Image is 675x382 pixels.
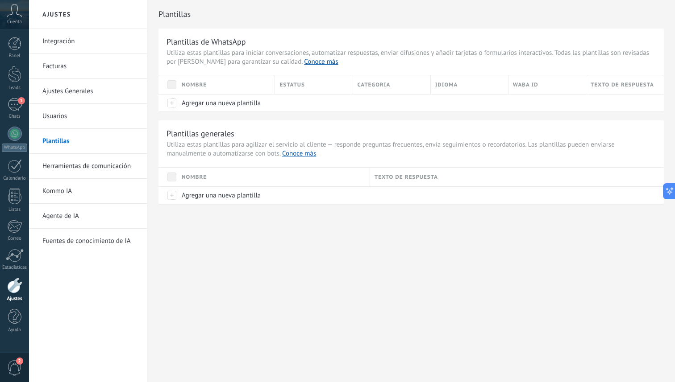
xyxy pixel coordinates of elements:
[29,229,147,253] li: Fuentes de conocimiento de IA
[29,104,147,129] li: Usuarios
[42,204,138,229] a: Agente de IA
[29,79,147,104] li: Ajustes Generales
[42,104,138,129] a: Usuarios
[7,19,22,25] span: Cuenta
[29,129,147,154] li: Plantillas
[2,207,28,213] div: Listas
[42,154,138,179] a: Herramientas de comunicación
[282,149,316,158] a: Conoce más
[158,5,664,23] h2: Plantillas
[29,29,147,54] li: Integración
[182,99,261,107] span: Agregar una nueva plantilla
[431,75,508,94] div: Idioma
[304,58,338,66] a: Conoce más
[18,97,25,104] span: 1
[2,53,28,59] div: Panel
[2,236,28,242] div: Correo
[177,75,275,94] div: Nombre
[42,29,138,54] a: Integración
[29,179,147,204] li: Kommo IA
[275,75,352,94] div: Estatus
[182,191,261,200] span: Agregar una nueva plantilla
[353,75,430,94] div: Categoria
[167,140,656,158] span: Utiliza estas plantillas para agilizar el servicio al cliente — responde preguntas frecuentes, en...
[2,327,28,333] div: Ayuda
[29,204,147,229] li: Agente de IA
[42,129,138,154] a: Plantillas
[167,37,656,47] h3: Plantillas de WhatsApp
[2,176,28,181] div: Calendario
[2,144,27,152] div: WhatsApp
[42,54,138,79] a: Facturas
[42,229,138,254] a: Fuentes de conocimiento de IA
[42,79,138,104] a: Ajustes Generales
[29,154,147,179] li: Herramientas de comunicación
[508,75,586,94] div: WABA ID
[370,168,664,186] div: Texto de respuesta
[167,128,656,139] h3: Plantillas generales
[586,75,664,94] div: Texto de respuesta
[2,114,28,119] div: Chats
[2,296,28,302] div: Ajustes
[29,54,147,79] li: Facturas
[2,85,28,91] div: Leads
[2,265,28,271] div: Estadísticas
[177,168,370,186] div: Nombre
[16,357,23,365] span: 2
[167,49,656,66] span: Utiliza estas plantillas para iniciar conversaciones, automatizar respuestas, enviar difusiones y...
[42,179,138,204] a: Kommo IA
